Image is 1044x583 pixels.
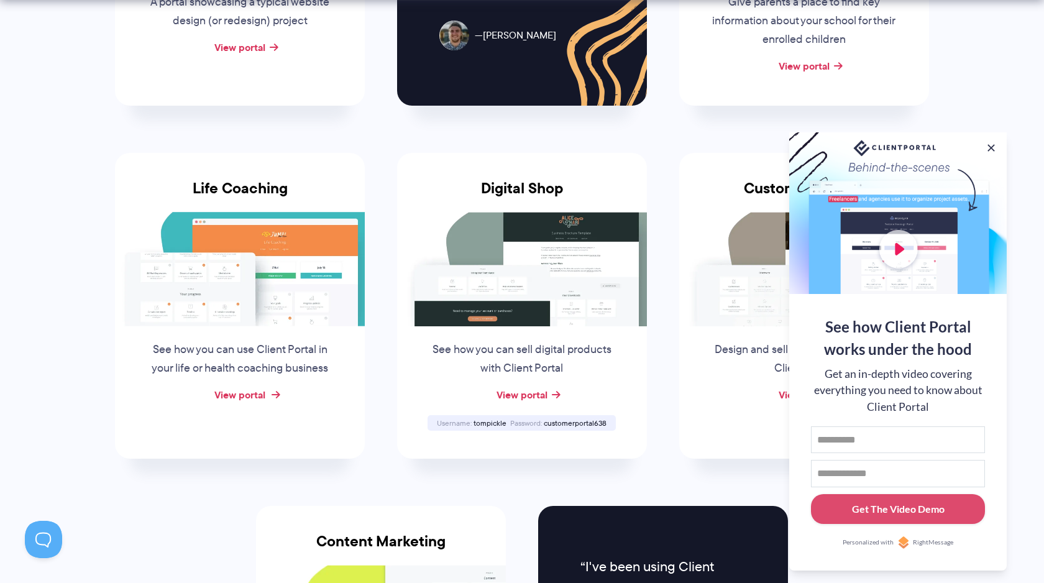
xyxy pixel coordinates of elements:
a: View portal [779,387,830,402]
span: Password [510,418,542,428]
a: View portal [779,58,830,73]
div: See how Client Portal works under the hood [811,316,985,360]
a: Personalized withRightMessage [811,536,985,549]
h3: Life Coaching [115,180,365,212]
h3: Digital Shop [397,180,647,212]
p: See how you can use Client Portal in your life or health coaching business [145,341,334,378]
span: [PERSON_NAME] [475,27,556,45]
h3: Content Marketing [256,533,506,565]
iframe: Toggle Customer Support [25,521,62,558]
img: Personalized with RightMessage [897,536,910,549]
span: Personalized with [843,538,894,548]
h3: Custom Furniture [679,180,929,212]
div: Get The Video Demo [852,502,945,516]
span: RightMessage [913,538,953,548]
span: Username [437,418,472,428]
span: customerportal638 [544,418,607,428]
div: Get an in-depth video covering everything you need to know about Client Portal [811,366,985,415]
a: View portal [214,387,265,402]
button: Get The Video Demo [811,494,985,525]
p: Design and sell custom furniture with Client Portal [710,341,899,378]
span: tompickle [474,418,506,428]
a: View portal [214,40,265,55]
p: See how you can sell digital products with Client Portal [428,341,616,378]
a: View portal [497,387,547,402]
